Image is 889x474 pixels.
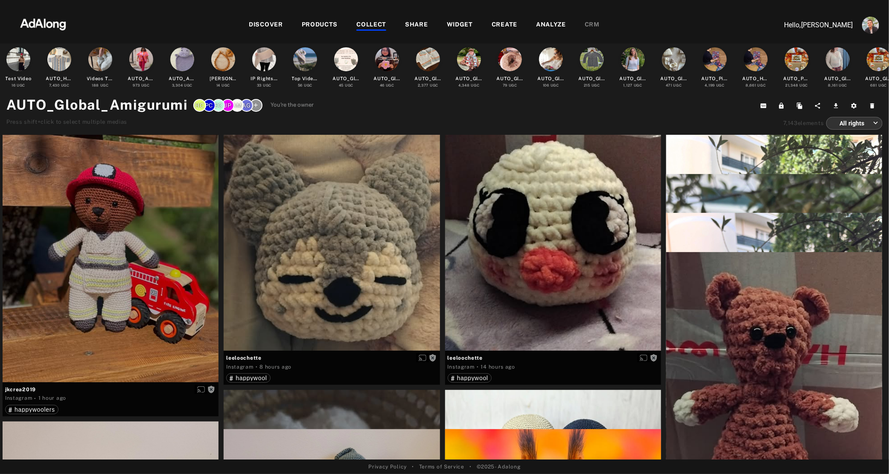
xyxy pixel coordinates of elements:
[193,99,206,112] div: Hcisse
[702,75,729,82] div: AUTO_Pinguoin_AutoExclude
[419,463,464,471] a: Terms of Service
[784,120,798,126] span: 7,143
[834,112,878,134] div: All rights
[92,83,109,88] div: UGC
[92,83,99,87] span: 188
[368,463,407,471] a: Privacy Policy
[792,100,810,112] button: Duplicate collection
[448,363,475,371] div: Instagram
[12,83,15,87] span: 16
[477,463,521,471] span: © 2025 - Adalong
[259,364,291,370] time: 2025-08-27T23:05:52.000Z
[6,75,32,82] div: Test Video
[825,75,851,82] div: AUTO_Global_ModelePatron
[49,83,69,88] div: UGC
[481,364,515,370] time: 2025-08-27T17:58:19.000Z
[203,99,216,112] div: Pcastellanos
[49,83,60,87] span: 7,430
[543,83,549,87] span: 106
[705,83,715,87] span: 4,199
[624,83,642,88] div: UGC
[172,83,183,87] span: 3,304
[536,20,566,30] div: ANALYZE
[5,394,32,402] div: Instagram
[87,75,114,82] div: Videos TikTok
[271,101,314,109] span: You're the owner
[828,83,838,87] span: 8,161
[477,363,479,370] span: ·
[846,100,865,112] button: Settings
[415,75,442,82] div: AUTO_Global_Tricot
[862,17,879,34] img: ACg8ocLjEk1irI4XXb49MzUGwa4F_C3PpCyg-3CPbiuLEZrYEA=s96-c
[447,20,473,30] div: WIDGET
[15,406,55,413] span: happywoolers
[226,354,437,362] span: leeloochette
[356,20,386,30] div: COLLECT
[169,75,196,82] div: AUTO_Agreed_NonLinked
[6,95,188,115] h1: AUTO_Global_Amigurumi
[9,407,55,413] div: happywoolers
[469,463,472,471] span: •
[46,75,73,82] div: AUTO_HW_TOPKEYWORDS
[705,83,725,88] div: UGC
[785,83,798,87] span: 21,348
[133,83,140,87] span: 973
[292,75,319,82] div: Top Videos UGC
[503,83,517,88] div: UGC
[585,20,600,30] div: CRM
[448,354,659,362] span: leeloochette
[828,83,847,88] div: UGC
[418,83,438,88] div: UGC
[846,433,889,474] iframe: Chat Widget
[579,75,606,82] div: AUTO_Global_Alpaga
[374,75,401,82] div: AUTO_Global_Tufting
[784,75,810,82] div: AUTO_Phildar_AutoExclude
[743,75,769,82] div: AUTO_HappyWool_AutoExclude
[195,385,207,394] button: Enable diffusion on this media
[210,75,237,82] div: [PERSON_NAME]
[298,83,303,87] span: 56
[249,20,283,30] div: DISCOVER
[38,395,66,401] time: 2025-08-28T06:24:19.000Z
[458,83,479,88] div: UGC
[6,11,81,36] img: 63233d7d88ed69de3c212112c67096b6.png
[497,75,524,82] div: AUTO_Global_Mouton
[451,375,488,381] div: happywool
[231,99,244,112] div: Amerza
[860,15,881,36] button: Account settings
[226,363,253,371] div: Instagram
[416,353,429,362] button: Enable diffusion on this media
[584,83,600,88] div: UGC
[666,83,672,87] span: 471
[6,118,314,126] div: Press shift+click to select multiple medias
[418,83,429,87] span: 2,377
[230,375,267,381] div: happywool
[212,99,225,112] div: Econte
[222,99,234,112] div: Jprovent
[380,83,385,87] span: 46
[257,83,271,88] div: UGC
[133,83,150,88] div: UGC
[298,83,312,88] div: UGC
[620,75,647,82] div: AUTO_Global_Mohair
[661,75,688,82] div: AUTO_Global_Merinos
[785,83,808,88] div: UGC
[624,83,633,87] span: 1,127
[405,20,428,30] div: SHARE
[236,375,267,381] span: happywool
[240,99,253,112] div: Agning
[456,75,483,82] div: AUTO_Global_Crochet
[302,20,338,30] div: PRODUCTS
[5,386,216,393] span: jkcrea2019
[584,83,590,87] span: 215
[339,83,353,88] div: UGC
[207,386,215,392] span: Rights not requested
[828,100,847,112] button: Download
[128,75,155,82] div: AUTO_Agreed_Linked
[746,83,766,88] div: UGC
[251,75,278,82] div: IP Rights HPCommunity
[216,83,220,87] span: 14
[810,100,828,112] button: Share
[339,83,344,87] span: 45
